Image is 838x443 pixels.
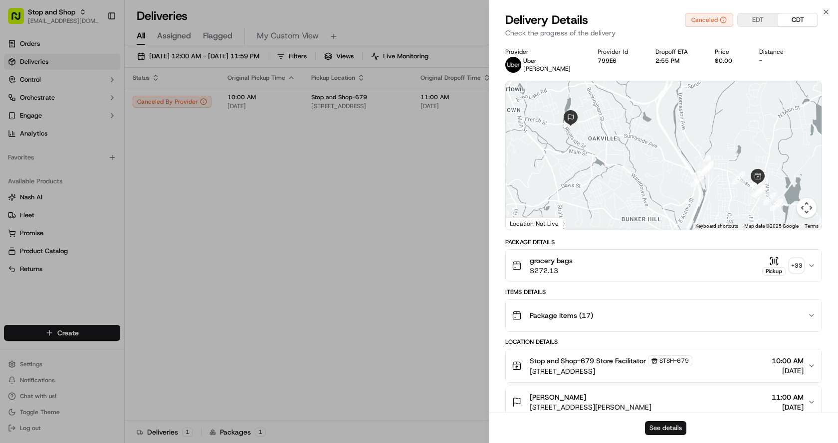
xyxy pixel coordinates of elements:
[762,256,786,276] button: Pickup
[10,95,28,113] img: 1736555255976-a54dd68f-1ca7-489b-9aae-adbdc363a1c4
[80,141,164,158] a: 💻API Documentation
[530,256,573,266] span: grocery bags
[778,13,818,26] button: CDT
[508,217,541,230] a: Open this area in Google Maps (opens a new window)
[772,356,804,366] span: 10:00 AM
[691,160,712,181] div: 18
[505,288,822,296] div: Items Details
[715,57,743,65] div: $0.00
[694,151,715,172] div: 1
[766,194,787,215] div: 26
[506,250,822,282] button: grocery bags$272.13Pickup+33
[20,145,76,154] span: Knowledge Base
[687,170,708,191] div: 17
[523,65,571,73] span: [PERSON_NAME]
[685,13,733,27] button: Canceled
[6,141,80,158] a: 📗Knowledge Base
[728,167,749,188] div: 4
[749,181,770,202] div: 31
[695,223,738,230] button: Keyboard shortcuts
[505,28,822,38] p: Check the progress of the delivery
[505,48,582,56] div: Provider
[759,57,795,65] div: -
[530,366,692,376] span: [STREET_ADDRESS]
[34,95,164,105] div: Start new chat
[505,338,822,346] div: Location Details
[797,198,817,218] button: Map camera controls
[659,357,689,365] span: STSH-679
[772,402,804,412] span: [DATE]
[772,392,804,402] span: 11:00 AM
[798,198,819,219] div: 12
[530,266,573,276] span: $272.13
[99,169,121,176] span: Pylon
[805,223,819,229] a: Terms (opens in new tab)
[10,10,30,30] img: Nash
[26,64,180,75] input: Got a question? Start typing here...
[655,57,699,65] div: 2:55 PM
[34,105,126,113] div: We're available if you need us!
[598,57,617,65] button: 799E6
[738,13,778,26] button: EDT
[506,386,822,418] button: [PERSON_NAME][STREET_ADDRESS][PERSON_NAME]11:00 AM[DATE]
[505,238,822,246] div: Package Details
[697,157,718,178] div: 3
[506,217,563,230] div: Location Not Live
[759,188,780,209] div: 13
[530,392,586,402] span: [PERSON_NAME]
[10,40,182,56] p: Welcome 👋
[762,256,804,276] button: Pickup+33
[530,310,593,320] span: Package Items ( 17 )
[772,366,804,376] span: [DATE]
[70,168,121,176] a: Powered byPylon
[508,217,541,230] img: Google
[506,349,822,382] button: Stop and Shop-679 Store FacilitatorSTSH-679[STREET_ADDRESS]10:00 AM[DATE]
[715,48,743,56] div: Price
[697,157,718,178] div: 2
[523,57,571,65] p: Uber
[759,48,795,56] div: Distance
[505,12,588,28] span: Delivery Details
[506,299,822,331] button: Package Items (17)
[741,216,762,237] div: 32
[530,402,651,412] span: [STREET_ADDRESS][PERSON_NAME]
[645,421,686,435] button: See details
[170,98,182,110] button: Start new chat
[696,159,717,180] div: 19
[790,259,804,273] div: + 33
[505,57,521,73] img: profile_uber_ahold_partner.png
[84,146,92,153] div: 💻
[744,223,799,229] span: Map data ©2025 Google
[598,48,639,56] div: Provider Id
[655,48,699,56] div: Dropoff ETA
[10,146,18,153] div: 📗
[812,210,833,231] div: 25
[94,145,160,154] span: API Documentation
[762,267,786,276] div: Pickup
[530,356,646,366] span: Stop and Shop-679 Store Facilitator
